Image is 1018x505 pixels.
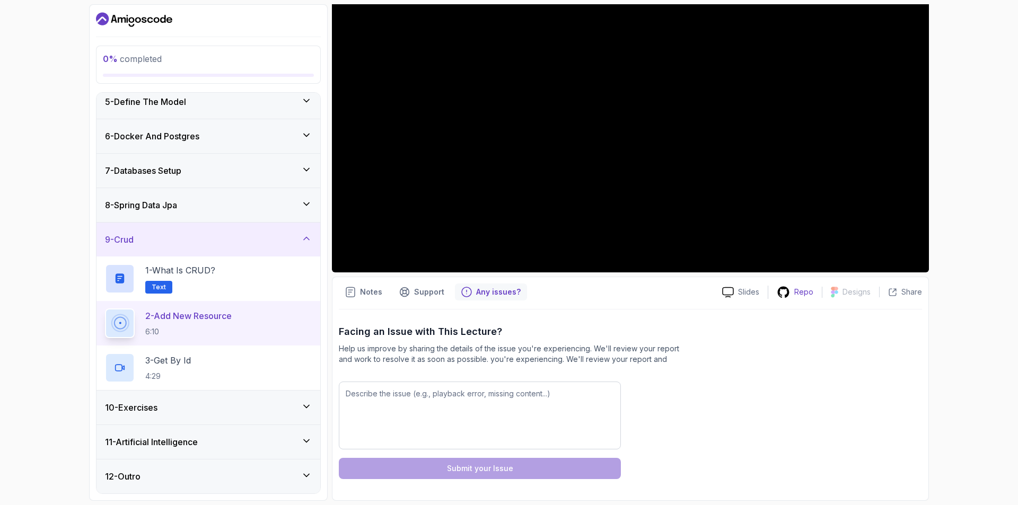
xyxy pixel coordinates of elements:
h3: 6 - Docker And Postgres [105,130,199,143]
p: Designs [843,287,871,297]
a: Slides [714,287,768,298]
p: Share [901,287,922,297]
span: 0 % [103,54,118,64]
p: 1 - What is CRUD? [145,264,215,277]
span: completed [103,54,162,64]
button: 2-Add New Resource6:10 [105,308,312,338]
h3: 9 - Crud [105,233,134,246]
button: 12-Outro [96,459,320,493]
h3: 7 - Databases Setup [105,164,181,177]
p: Help us improve by sharing the details of the issue you're experiencing. We'll review your report... [339,343,680,365]
button: 6-Docker And Postgres [96,119,320,153]
p: 2 - Add New Resource [145,309,232,322]
div: Submit your Issue [447,463,513,474]
h3: 12 - Outro [105,470,141,483]
button: Share [879,287,922,297]
h3: 5 - Define The Model [105,95,186,108]
p: Repo [794,287,813,297]
a: Dashboard [96,11,172,28]
button: 3-Get By Id4:29 [105,353,312,383]
p: 6:10 [145,326,232,337]
p: 4:29 [145,371,191,382]
p: Slides [738,287,759,297]
button: 9-Crud [96,223,320,256]
button: 11-Artificial Intelligence [96,425,320,459]
button: 10-Exercises [96,391,320,424]
h3: 11 - Artificial Intelligence [105,436,198,448]
p: 3 - Get By Id [145,354,191,367]
a: Repo [768,286,822,299]
h3: 10 - Exercises [105,401,157,414]
span: Text [152,283,166,291]
button: 8-Spring Data Jpa [96,188,320,222]
button: 1-What is CRUD?Text [105,264,312,294]
button: 5-Define The Model [96,85,320,119]
h3: 8 - Spring Data Jpa [105,199,177,211]
button: Submit your Issue [339,458,621,479]
p: Facing an Issue with This Lecture? [339,324,922,339]
button: 7-Databases Setup [96,154,320,188]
